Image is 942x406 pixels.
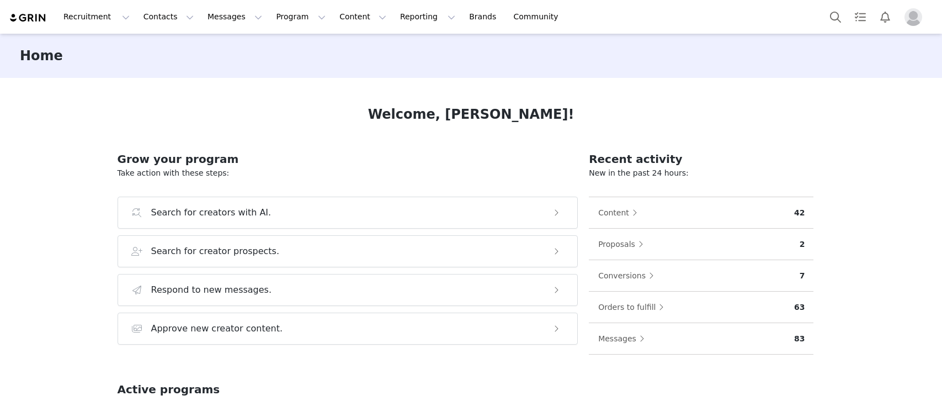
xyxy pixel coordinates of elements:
button: Messages [598,330,650,347]
button: Contacts [137,4,200,29]
button: Search for creators with AI. [118,197,578,229]
button: Proposals [598,235,649,253]
button: Conversions [598,267,659,284]
h2: Grow your program [118,151,578,167]
h2: Recent activity [589,151,813,167]
h3: Home [20,46,63,66]
button: Content [598,204,643,222]
p: 2 [800,239,805,250]
a: Brands [462,4,506,29]
h3: Approve new creator content. [151,322,283,335]
p: New in the past 24 hours: [589,167,813,179]
button: Notifications [873,4,897,29]
button: Orders to fulfill [598,298,669,316]
button: Respond to new messages. [118,274,578,306]
a: Tasks [848,4,872,29]
img: grin logo [9,13,47,23]
button: Content [333,4,393,29]
p: 83 [794,333,805,345]
button: Search for creator prospects. [118,235,578,267]
p: 63 [794,302,805,313]
h1: Welcome, [PERSON_NAME]! [368,104,574,124]
button: Messages [201,4,269,29]
button: Recruitment [57,4,136,29]
h3: Search for creator prospects. [151,245,280,258]
button: Reporting [393,4,462,29]
p: 42 [794,207,805,219]
button: Approve new creator content. [118,313,578,345]
button: Search [823,4,848,29]
p: 7 [800,270,805,282]
img: placeholder-profile.jpg [904,8,922,26]
a: Community [507,4,570,29]
button: Program [269,4,332,29]
h2: Active programs [118,381,220,398]
p: Take action with these steps: [118,167,578,179]
h3: Search for creators with AI. [151,206,272,219]
button: Profile [898,8,933,26]
h3: Respond to new messages. [151,283,272,297]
